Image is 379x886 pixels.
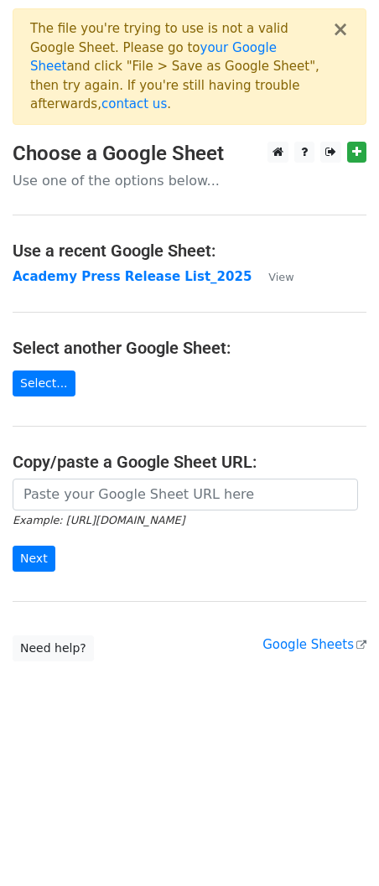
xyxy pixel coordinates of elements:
h4: Copy/paste a Google Sheet URL: [13,452,366,472]
a: contact us [101,96,167,111]
small: View [268,271,293,283]
a: Select... [13,370,75,396]
small: Example: [URL][DOMAIN_NAME] [13,514,184,526]
h4: Use a recent Google Sheet: [13,241,366,261]
div: The file you're trying to use is not a valid Google Sheet. Please go to and click "File > Save as... [30,19,332,114]
input: Next [13,546,55,572]
a: Academy Press Release List_2025 [13,269,252,284]
a: your Google Sheet [30,40,277,75]
h4: Select another Google Sheet: [13,338,366,358]
a: Google Sheets [262,637,366,652]
input: Paste your Google Sheet URL here [13,479,358,510]
p: Use one of the options below... [13,172,366,189]
button: × [332,19,349,39]
a: View [252,269,293,284]
a: Need help? [13,635,94,661]
h3: Choose a Google Sheet [13,142,366,166]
